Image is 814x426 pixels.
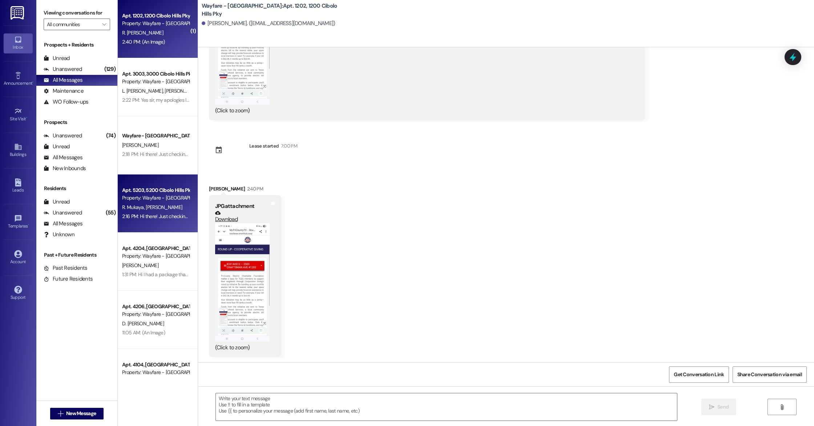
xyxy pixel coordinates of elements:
[44,165,86,172] div: New Inbounds
[122,361,189,369] div: Apt. 4104, [GEOGRAPHIC_DATA]
[44,87,84,95] div: Maintenance
[4,141,33,160] a: Buildings
[44,220,82,228] div: All Messages
[122,245,189,252] div: Apt. 4204, [GEOGRAPHIC_DATA]
[215,107,633,114] div: (Click to zoom)
[36,41,117,49] div: Prospects + Residents
[4,33,33,53] a: Inbox
[122,303,189,310] div: Apt. 4206, [GEOGRAPHIC_DATA]
[122,20,189,27] div: Property: Wayfare - [GEOGRAPHIC_DATA]
[122,204,146,210] span: R. Mukaya
[36,118,117,126] div: Prospects
[58,411,63,417] i: 
[4,248,33,268] a: Account
[717,403,729,411] span: Send
[4,176,33,196] a: Leads
[701,399,737,415] button: Send
[202,20,335,27] div: [PERSON_NAME]. ([EMAIL_ADDRESS][DOMAIN_NAME])
[11,6,25,20] img: ResiDesk Logo
[146,204,182,210] span: [PERSON_NAME]
[122,70,189,78] div: Apt. 3003, 3000 Cibolo Hills Pky
[122,88,165,94] span: L. [PERSON_NAME]
[104,130,117,141] div: (74)
[122,213,624,220] div: 2:16 PM: Hi there! Just checking in regarding your past-due rent for September. We have a court d...
[122,252,189,260] div: Property: Wayfare - [GEOGRAPHIC_DATA]
[202,2,347,18] b: Wayfare - [GEOGRAPHIC_DATA]: Apt. 1202, 1200 Cibolo Hills Pky
[215,344,270,351] div: (Click to zoom)
[249,142,279,150] div: Lease started
[44,55,70,62] div: Unread
[215,210,270,223] a: Download
[122,12,189,20] div: Apt. 1202, 1200 Cibolo Hills Pky
[779,404,785,410] i: 
[44,7,110,19] label: Viewing conversations for
[122,132,189,140] div: Wayfare - [GEOGRAPHIC_DATA]
[104,207,117,218] div: (55)
[737,371,802,378] span: Share Conversation via email
[102,64,117,75] div: (129)
[4,212,33,232] a: Templates •
[4,105,33,125] a: Site Visit •
[122,369,189,376] div: Property: Wayfare - [GEOGRAPHIC_DATA]
[66,410,96,417] span: New Message
[245,185,263,193] div: 2:40 PM
[122,151,624,157] div: 2:18 PM: Hi there! Just checking in regarding your past-due rent for September. We have a court d...
[122,271,396,278] div: 1:31 PM: Hi I had a package that was delivered to the wrong apartment is there anyway I can get i...
[733,366,807,383] button: Share Conversation via email
[47,19,98,30] input: All communities
[44,154,82,161] div: All Messages
[122,142,158,148] span: [PERSON_NAME]
[122,39,165,45] div: 2:40 PM: (An Image)
[709,404,714,410] i: 
[122,186,189,194] div: Apt. 5203, 5200 Cibolo Hills Pky
[44,98,88,106] div: WO Follow-ups
[28,222,29,228] span: •
[36,185,117,192] div: Residents
[44,264,88,272] div: Past Residents
[44,143,70,150] div: Unread
[44,132,82,140] div: Unanswered
[165,88,201,94] span: [PERSON_NAME]
[122,329,165,336] div: 11:05 AM: (An Image)
[122,78,189,85] div: Property: Wayfare - [GEOGRAPHIC_DATA]
[122,310,189,318] div: Property: Wayfare - [GEOGRAPHIC_DATA]
[122,320,164,327] span: D. [PERSON_NAME]
[215,202,254,210] b: JPG attachment
[44,209,82,217] div: Unanswered
[122,262,158,269] span: [PERSON_NAME]
[44,275,93,283] div: Future Residents
[26,115,27,120] span: •
[32,80,33,85] span: •
[44,65,82,73] div: Unanswered
[36,251,117,259] div: Past + Future Residents
[674,371,724,378] span: Get Conversation Link
[279,142,297,150] div: 7:00 PM
[122,97,225,103] div: 2:22 PM: Yes sir, my apologies I missed the notes!
[122,29,163,36] span: R. [PERSON_NAME]
[50,408,104,419] button: New Message
[44,231,74,238] div: Unknown
[44,198,70,206] div: Unread
[122,194,189,202] div: Property: Wayfare - [GEOGRAPHIC_DATA]
[4,284,33,303] a: Support
[209,185,281,195] div: [PERSON_NAME]
[102,21,106,27] i: 
[44,76,82,84] div: All Messages
[215,223,270,341] button: Zoom image
[669,366,729,383] button: Get Conversation Link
